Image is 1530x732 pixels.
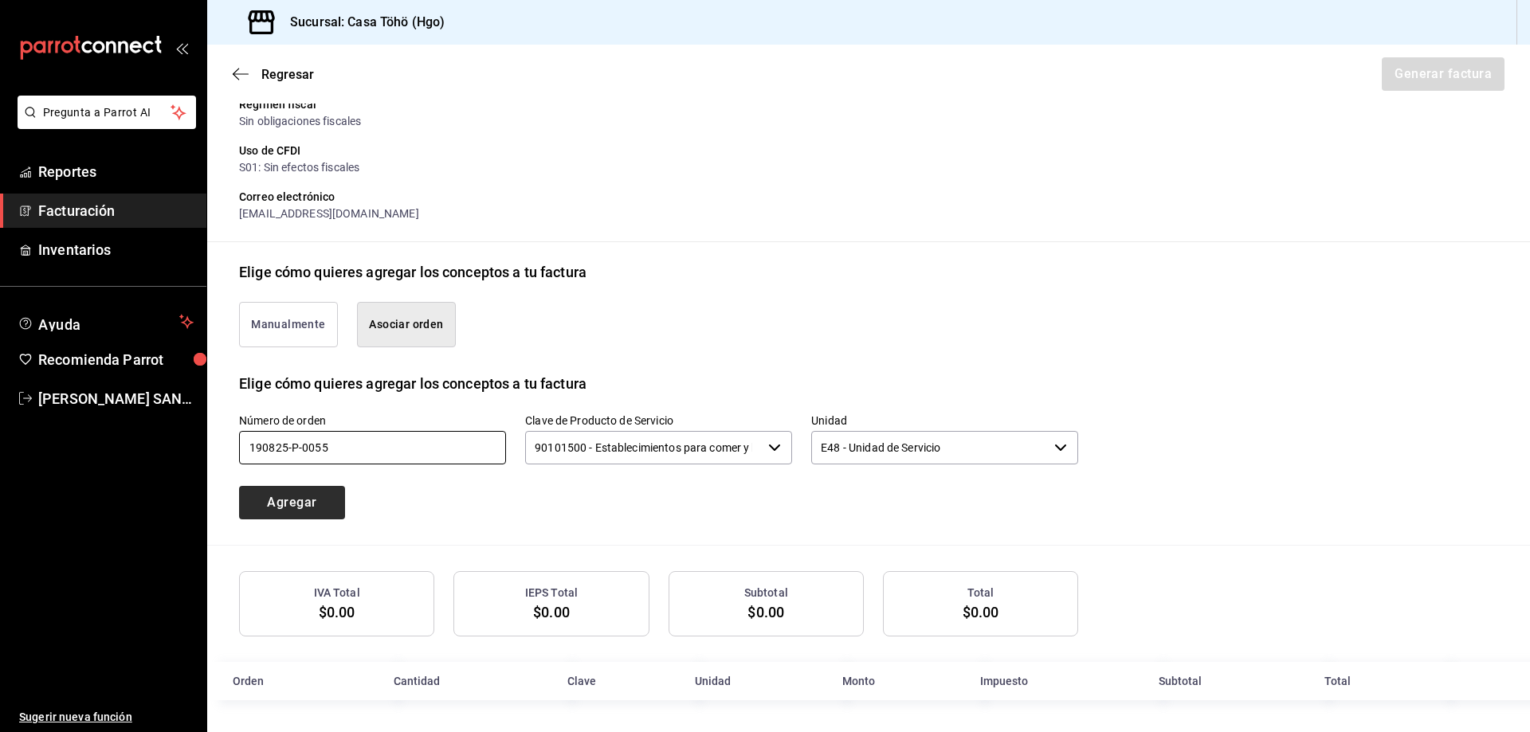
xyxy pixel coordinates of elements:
[239,113,1078,130] div: Sin obligaciones fiscales
[357,302,456,347] button: Asociar orden
[38,200,194,221] span: Facturación
[38,388,194,409] span: [PERSON_NAME] SAN [PERSON_NAME]
[175,41,188,54] button: open_drawer_menu
[747,604,784,620] span: $0.00
[314,585,360,601] h3: IVA Total
[384,662,559,700] th: Cantidad
[239,373,586,394] div: Elige cómo quieres agregar los conceptos a tu factura
[239,302,338,347] button: Manualmente
[239,486,345,519] button: Agregar
[43,104,171,121] span: Pregunta a Parrot AI
[525,585,578,601] h3: IEPS Total
[239,206,1078,222] div: [EMAIL_ADDRESS][DOMAIN_NAME]
[239,189,1078,206] div: Correo electrónico
[811,414,1078,425] label: Unidad
[558,662,685,700] th: Clave
[685,662,832,700] th: Unidad
[533,604,570,620] span: $0.00
[18,96,196,129] button: Pregunta a Parrot AI
[971,662,1149,700] th: Impuesto
[963,604,999,620] span: $0.00
[239,261,586,283] div: Elige cómo quieres agregar los conceptos a tu factura
[239,431,506,464] input: 000000-P-0000
[19,709,194,726] span: Sugerir nueva función
[38,239,194,260] span: Inventarios
[38,161,194,182] span: Reportes
[239,414,506,425] label: Número de orden
[239,143,1078,159] div: Uso de CFDI
[1315,662,1436,700] th: Total
[277,13,445,32] h3: Sucursal: Casa Töhö (Hgo)
[811,431,1048,464] input: Elige una opción
[525,414,792,425] label: Clave de Producto de Servicio
[207,662,384,700] th: Orden
[11,115,196,132] a: Pregunta a Parrot AI
[233,67,314,82] button: Regresar
[744,585,788,601] h3: Subtotal
[239,96,1078,113] div: Régimen fiscal
[38,349,194,370] span: Recomienda Parrot
[967,585,994,601] h3: Total
[319,604,355,620] span: $0.00
[525,431,762,464] input: Elige una opción
[239,159,1078,176] div: S01: Sin efectos fiscales
[1149,662,1315,700] th: Subtotal
[261,67,314,82] span: Regresar
[38,312,173,331] span: Ayuda
[833,662,971,700] th: Monto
